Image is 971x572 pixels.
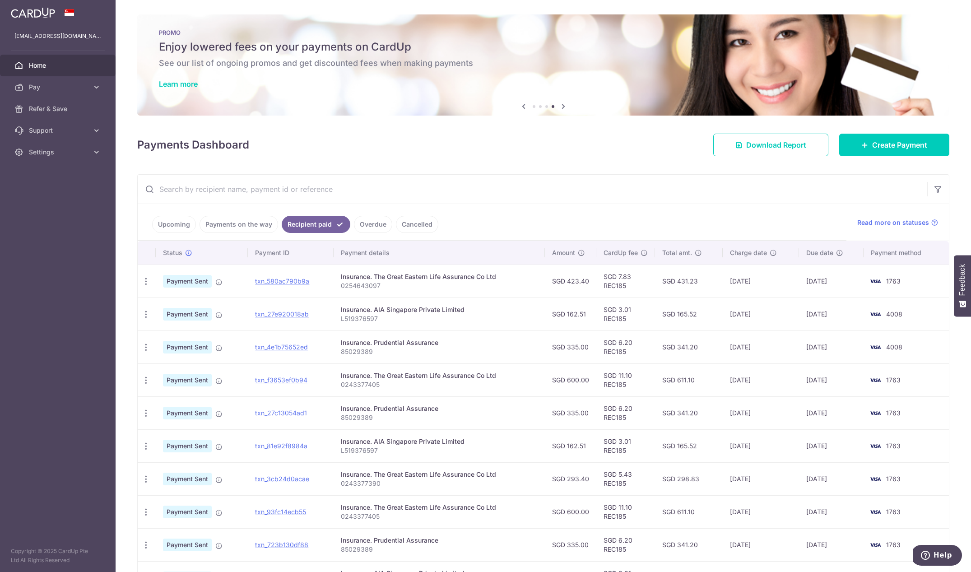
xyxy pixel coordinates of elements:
span: 1763 [886,442,901,450]
a: Cancelled [396,216,438,233]
span: Refer & Save [29,104,88,113]
td: SGD 335.00 [545,330,596,363]
span: Payment Sent [163,539,212,551]
td: [DATE] [723,528,799,561]
td: SGD 600.00 [545,363,596,396]
td: [DATE] [799,396,863,429]
td: SGD 11.10 REC185 [596,363,655,396]
a: txn_f3653ef0b94 [255,376,307,384]
span: 1763 [886,475,901,483]
span: 4008 [886,310,902,318]
td: SGD 7.83 REC185 [596,265,655,298]
td: [DATE] [723,396,799,429]
td: [DATE] [799,298,863,330]
input: Search by recipient name, payment id or reference [138,175,927,204]
span: Payment Sent [163,473,212,485]
span: 1763 [886,508,901,516]
a: txn_580ac790b9a [255,277,309,285]
p: 0243377405 [341,512,538,521]
td: SGD 3.01 REC185 [596,429,655,462]
span: Download Report [746,140,806,150]
td: SGD 6.20 REC185 [596,528,655,561]
p: 85029389 [341,413,538,422]
img: Bank Card [866,441,884,451]
p: [EMAIL_ADDRESS][DOMAIN_NAME] [14,32,101,41]
td: SGD 611.10 [655,495,723,528]
td: [DATE] [723,298,799,330]
span: 1763 [886,277,901,285]
span: Payment Sent [163,440,212,452]
span: Payment Sent [163,275,212,288]
td: SGD 6.20 REC185 [596,330,655,363]
td: SGD 341.20 [655,396,723,429]
img: Bank Card [866,375,884,386]
td: [DATE] [799,330,863,363]
a: txn_27c13054ad1 [255,409,307,417]
img: Bank Card [866,474,884,484]
a: Upcoming [152,216,196,233]
span: Settings [29,148,88,157]
td: [DATE] [799,495,863,528]
td: SGD 3.01 REC185 [596,298,655,330]
a: Recipient paid [282,216,350,233]
a: txn_3cb24d0acae [255,475,309,483]
span: Payment Sent [163,506,212,518]
td: SGD 611.10 [655,363,723,396]
div: Insurance. AIA Singapore Private Limited [341,437,538,446]
div: Insurance. The Great Eastern Life Assurance Co Ltd [341,272,538,281]
a: Read more on statuses [857,218,938,227]
th: Payment details [334,241,545,265]
td: [DATE] [723,462,799,495]
th: Payment method [864,241,949,265]
img: Bank Card [866,276,884,287]
span: CardUp fee [604,248,638,257]
span: 1763 [886,541,901,549]
button: Feedback - Show survey [954,255,971,316]
div: Insurance. The Great Eastern Life Assurance Co Ltd [341,371,538,380]
img: Bank Card [866,342,884,353]
a: Overdue [354,216,392,233]
h5: Enjoy lowered fees on your payments on CardUp [159,40,928,54]
div: Insurance. Prudential Assurance [341,338,538,347]
div: Insurance. AIA Singapore Private Limited [341,305,538,314]
td: [DATE] [723,265,799,298]
td: SGD 6.20 REC185 [596,396,655,429]
span: Feedback [958,264,966,296]
span: 1763 [886,376,901,384]
div: Insurance. Prudential Assurance [341,404,538,413]
img: Latest Promos banner [137,14,949,116]
td: SGD 341.20 [655,330,723,363]
td: [DATE] [723,429,799,462]
p: 85029389 [341,347,538,356]
td: SGD 335.00 [545,528,596,561]
a: txn_93fc14ecb55 [255,508,306,516]
div: Insurance. The Great Eastern Life Assurance Co Ltd [341,470,538,479]
span: Due date [806,248,833,257]
p: 0243377405 [341,380,538,389]
span: Payment Sent [163,407,212,419]
h6: See our list of ongoing promos and get discounted fees when making payments [159,58,928,69]
span: Payment Sent [163,374,212,386]
a: Create Payment [839,134,949,156]
p: L519376597 [341,314,538,323]
span: Home [29,61,88,70]
img: Bank Card [866,408,884,419]
td: SGD 165.52 [655,429,723,462]
td: [DATE] [799,265,863,298]
span: Amount [552,248,575,257]
td: SGD 5.43 REC185 [596,462,655,495]
td: SGD 341.20 [655,528,723,561]
span: 4008 [886,343,902,351]
td: [DATE] [723,495,799,528]
span: 1763 [886,409,901,417]
td: [DATE] [799,528,863,561]
td: [DATE] [799,363,863,396]
td: SGD 293.40 [545,462,596,495]
a: Download Report [713,134,828,156]
a: txn_81e92f8984a [255,442,307,450]
img: Bank Card [866,507,884,517]
span: Read more on statuses [857,218,929,227]
span: Total amt. [662,248,692,257]
td: SGD 431.23 [655,265,723,298]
